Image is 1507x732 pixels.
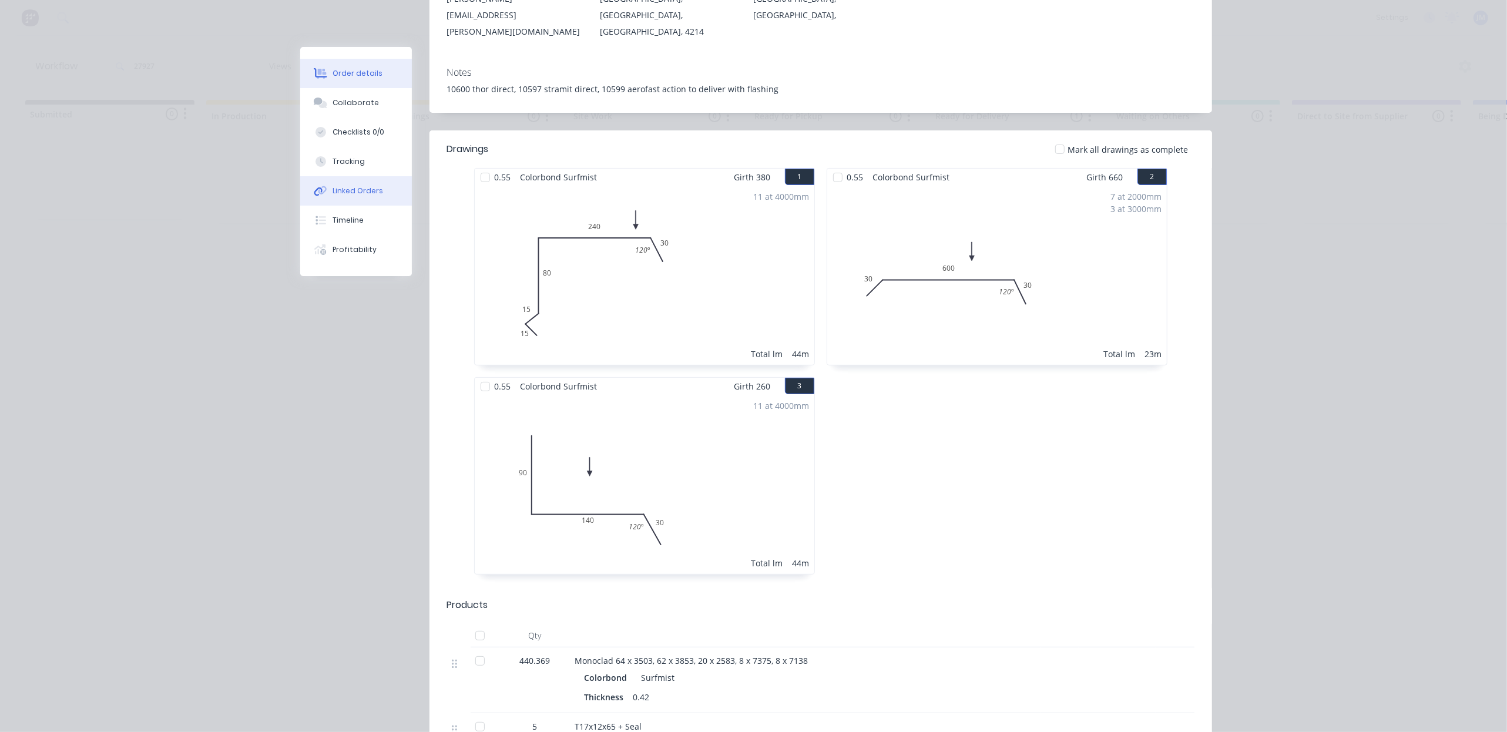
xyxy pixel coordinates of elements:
[751,348,783,360] div: Total lm
[793,557,810,569] div: 44m
[1111,203,1162,215] div: 3 at 3000mm
[333,215,364,226] div: Timeline
[751,557,783,569] div: Total lm
[300,59,412,88] button: Order details
[793,348,810,360] div: 44m
[300,88,412,117] button: Collaborate
[827,186,1167,365] div: 03060030120º7 at 2000mm3 at 3000mmTotal lm23m
[1145,348,1162,360] div: 23m
[585,669,632,686] div: Colorbond
[1104,348,1136,360] div: Total lm
[333,98,379,108] div: Collaborate
[333,127,384,137] div: Checklists 0/0
[300,206,412,235] button: Timeline
[1068,143,1189,156] span: Mark all drawings as complete
[447,142,489,156] div: Drawings
[516,169,602,186] span: Colorbond Surfmist
[575,721,642,732] span: T17x12x65 + Seal
[637,669,675,686] div: Surfmist
[1087,169,1123,186] span: Girth 660
[333,68,382,79] div: Order details
[447,598,488,612] div: Products
[300,117,412,147] button: Checklists 0/0
[333,244,377,255] div: Profitability
[520,654,551,667] span: 440.369
[575,655,808,666] span: Monoclad 64 x 3503, 62 x 3853, 20 x 2583, 8 x 7375, 8 x 7138
[333,156,365,167] div: Tracking
[490,169,516,186] span: 0.55
[516,378,602,395] span: Colorbond Surfmist
[1137,169,1167,185] button: 2
[300,176,412,206] button: Linked Orders
[447,67,1194,78] div: Notes
[754,399,810,412] div: 11 at 4000mm
[300,147,412,176] button: Tracking
[868,169,955,186] span: Colorbond Surfmist
[447,83,1194,95] div: 10600 thor direct, 10597 stramit direct, 10599 aerofast action to deliver with flashing
[734,378,771,395] span: Girth 260
[333,186,383,196] div: Linked Orders
[475,395,814,574] div: 09014030120º11 at 4000mmTotal lm44m
[629,689,655,706] div: 0.42
[785,169,814,185] button: 1
[754,190,810,203] div: 11 at 4000mm
[585,689,629,706] div: Thickness
[734,169,771,186] span: Girth 380
[490,378,516,395] span: 0.55
[785,378,814,394] button: 3
[500,624,570,647] div: Qty
[1111,190,1162,203] div: 7 at 2000mm
[475,186,814,365] div: 015158024030120º11 at 4000mmTotal lm44m
[843,169,868,186] span: 0.55
[300,235,412,264] button: Profitability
